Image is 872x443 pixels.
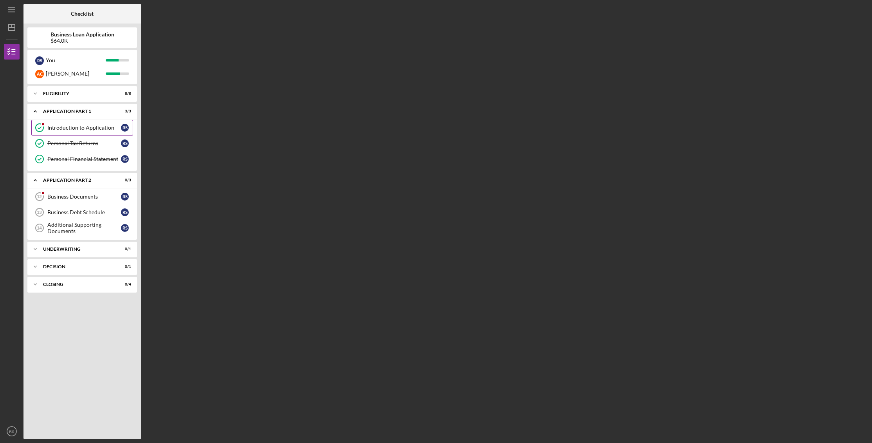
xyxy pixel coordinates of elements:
[37,226,42,230] tspan: 14
[117,264,131,269] div: 0 / 1
[121,208,129,216] div: R S
[31,204,133,220] a: 13Business Debt ScheduleRS
[31,189,133,204] a: 12Business DocumentsRS
[50,38,114,44] div: $64.0K
[31,220,133,236] a: 14Additional Supporting DocumentsRS
[4,423,20,439] button: RS
[43,109,112,114] div: Application Part 1
[43,264,112,269] div: Decision
[47,156,121,162] div: Personal Financial Statement
[117,91,131,96] div: 8 / 8
[31,136,133,151] a: Personal Tax ReturnsRS
[121,124,129,132] div: R S
[117,282,131,287] div: 0 / 4
[117,109,131,114] div: 3 / 3
[50,31,114,38] b: Business Loan Application
[43,247,112,251] div: Underwriting
[117,178,131,183] div: 0 / 3
[47,193,121,200] div: Business Documents
[35,70,44,78] div: A C
[46,67,106,80] div: [PERSON_NAME]
[46,54,106,67] div: You
[47,209,121,215] div: Business Debt Schedule
[47,125,121,131] div: Introduction to Application
[121,155,129,163] div: R S
[37,210,41,215] tspan: 13
[71,11,94,17] b: Checklist
[43,178,112,183] div: Application Part 2
[31,151,133,167] a: Personal Financial StatementRS
[47,140,121,146] div: Personal Tax Returns
[9,429,14,434] text: RS
[35,56,44,65] div: R S
[47,222,121,234] div: Additional Supporting Documents
[31,120,133,136] a: Introduction to ApplicationRS
[121,224,129,232] div: R S
[43,282,112,287] div: Closing
[121,193,129,201] div: R S
[121,139,129,147] div: R S
[43,91,112,96] div: Eligibility
[117,247,131,251] div: 0 / 1
[37,194,41,199] tspan: 12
